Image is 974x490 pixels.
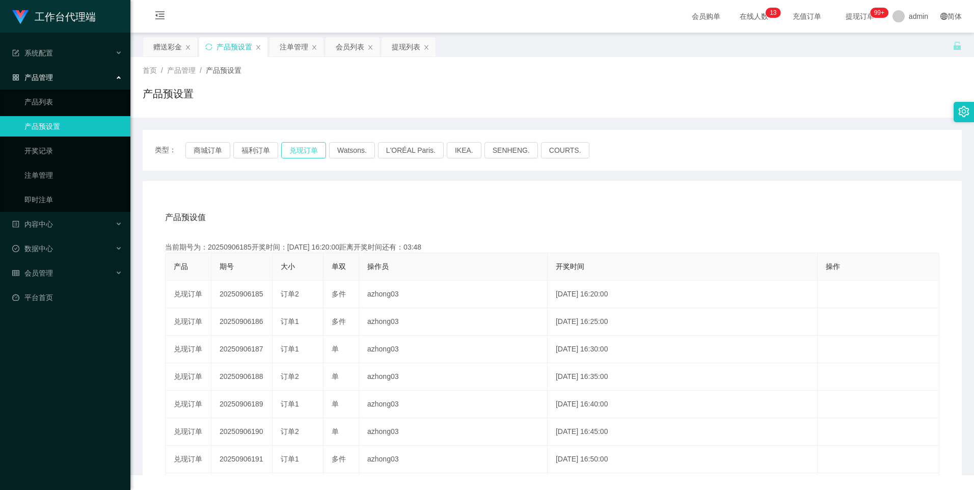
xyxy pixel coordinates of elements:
td: 20250906188 [211,363,273,391]
i: 图标: form [12,49,19,57]
td: azhong03 [359,308,548,336]
td: [DATE] 16:45:00 [548,418,818,446]
span: 期号 [220,262,234,270]
div: 当前期号为：20250906185开奖时间：[DATE] 16:20:00距离开奖时间还有：03:48 [165,242,939,253]
i: 图标: profile [12,221,19,228]
td: 兑现订单 [166,391,211,418]
span: 单 [332,372,339,380]
a: 图标: dashboard平台首页 [12,287,122,308]
a: 开奖记录 [24,141,122,161]
i: 图标: close [185,44,191,50]
div: 注单管理 [280,37,308,57]
span: 订单1 [281,345,299,353]
td: 兑现订单 [166,363,211,391]
span: 类型： [155,142,185,158]
a: 产品列表 [24,92,122,112]
span: 多件 [332,290,346,298]
td: 兑现订单 [166,418,211,446]
span: 订单2 [281,427,299,435]
i: 图标: appstore-o [12,74,19,81]
i: 图标: close [423,44,429,50]
span: 产品预设值 [165,211,206,224]
p: 3 [773,8,777,18]
img: logo.9652507e.png [12,10,29,24]
td: [DATE] 16:40:00 [548,391,818,418]
span: 充值订单 [788,13,826,20]
span: 单 [332,400,339,408]
span: 首页 [143,66,157,74]
button: COURTS. [541,142,589,158]
button: SENHENG. [484,142,538,158]
span: 大小 [281,262,295,270]
h1: 工作台代理端 [35,1,96,33]
span: 产品 [174,262,188,270]
div: 赠送彩金 [153,37,182,57]
span: 系统配置 [12,49,53,57]
h1: 产品预设置 [143,86,194,101]
td: azhong03 [359,391,548,418]
button: Watsons. [329,142,375,158]
td: [DATE] 16:25:00 [548,308,818,336]
td: [DATE] 16:35:00 [548,363,818,391]
td: azhong03 [359,336,548,363]
td: azhong03 [359,446,548,473]
span: 操作 [826,262,840,270]
sup: 13 [766,8,780,18]
span: 开奖时间 [556,262,584,270]
sup: 1094 [870,8,888,18]
span: 订单1 [281,400,299,408]
td: 20250906187 [211,336,273,363]
td: 兑现订单 [166,308,211,336]
span: 产品管理 [12,73,53,81]
span: 内容中心 [12,220,53,228]
td: azhong03 [359,363,548,391]
span: 多件 [332,455,346,463]
div: 2021 [139,452,966,463]
td: 20250906185 [211,281,273,308]
a: 产品预设置 [24,116,122,137]
td: 兑现订单 [166,446,211,473]
a: 即时注单 [24,189,122,210]
span: / [200,66,202,74]
span: 单 [332,345,339,353]
a: 工作台代理端 [12,12,96,20]
span: 订单2 [281,290,299,298]
i: 图标: sync [205,43,212,50]
td: [DATE] 16:50:00 [548,446,818,473]
td: 20250906191 [211,446,273,473]
td: [DATE] 16:30:00 [548,336,818,363]
i: 图标: close [255,44,261,50]
div: 会员列表 [336,37,364,57]
button: 福利订单 [233,142,278,158]
button: 兑现订单 [281,142,326,158]
p: 1 [770,8,773,18]
td: 兑现订单 [166,281,211,308]
td: 20250906186 [211,308,273,336]
i: 图标: global [940,13,948,20]
td: azhong03 [359,281,548,308]
i: 图标: check-circle-o [12,245,19,252]
i: 图标: menu-fold [143,1,177,33]
span: 多件 [332,317,346,325]
span: 提现订单 [841,13,879,20]
span: 订单1 [281,455,299,463]
span: / [161,66,163,74]
button: 商城订单 [185,142,230,158]
span: 会员管理 [12,269,53,277]
i: 图标: setting [958,106,969,117]
span: 数据中心 [12,244,53,253]
td: 20250906189 [211,391,273,418]
span: 订单2 [281,372,299,380]
td: azhong03 [359,418,548,446]
td: 20250906190 [211,418,273,446]
span: 单双 [332,262,346,270]
div: 提现列表 [392,37,420,57]
td: [DATE] 16:20:00 [548,281,818,308]
span: 产品预设置 [206,66,241,74]
span: 订单1 [281,317,299,325]
button: IKEA. [447,142,481,158]
i: 图标: unlock [953,41,962,50]
span: 单 [332,427,339,435]
div: 产品预设置 [217,37,252,57]
td: 兑现订单 [166,336,211,363]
